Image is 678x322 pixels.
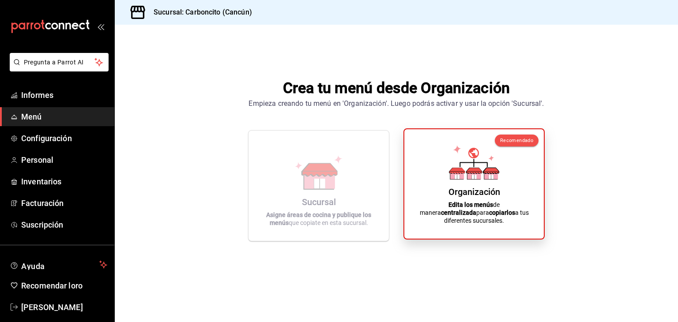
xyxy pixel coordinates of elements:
font: copiarlos [489,209,515,216]
font: Recomendado [500,138,533,143]
font: Ayuda [21,262,45,271]
font: Organización [448,187,500,197]
font: Menú [21,112,42,121]
a: Pregunta a Parrot AI [6,64,109,73]
font: Sucursal: Carboncito (Cancún) [154,8,252,16]
font: que copiate en esta sucursal. [289,219,368,226]
font: Inventarios [21,177,61,186]
font: [PERSON_NAME] [21,303,83,312]
font: Recomendar loro [21,281,83,290]
font: Sucursal [302,197,336,207]
button: abrir_cajón_menú [97,23,104,30]
font: Pregunta a Parrot AI [24,59,84,66]
font: Facturación [21,198,64,208]
font: Suscripción [21,220,63,229]
font: Informes [21,90,53,100]
font: Edita los menús [448,201,493,208]
button: Pregunta a Parrot AI [10,53,109,71]
font: Personal [21,155,53,165]
font: Empieza creando tu menú en 'Organización'. Luego podrás activar y usar la opción 'Sucursal'. [249,99,544,108]
font: Crea tu menú desde Organización [283,79,510,97]
font: Asigne áreas de cocina y publique los menús [266,211,371,226]
font: para [476,209,489,216]
font: Configuración [21,134,72,143]
font: centralizada [441,209,476,216]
